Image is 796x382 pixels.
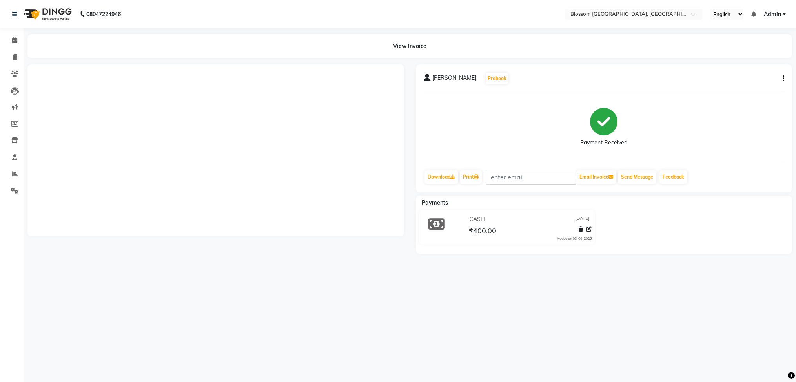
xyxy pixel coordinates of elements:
[486,73,508,84] button: Prebook
[576,170,616,184] button: Email Invoice
[432,74,476,85] span: [PERSON_NAME]
[659,170,687,184] a: Feedback
[460,170,482,184] a: Print
[469,215,485,223] span: CASH
[486,170,576,185] input: enter email
[86,3,121,25] b: 08047224946
[469,226,496,237] span: ₹400.00
[618,170,656,184] button: Send Message
[557,236,592,241] div: Added on 03-09-2025
[575,215,590,223] span: [DATE]
[580,139,627,147] div: Payment Received
[20,3,74,25] img: logo
[422,199,448,206] span: Payments
[764,10,781,18] span: Admin
[27,34,792,58] div: View Invoice
[424,170,458,184] a: Download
